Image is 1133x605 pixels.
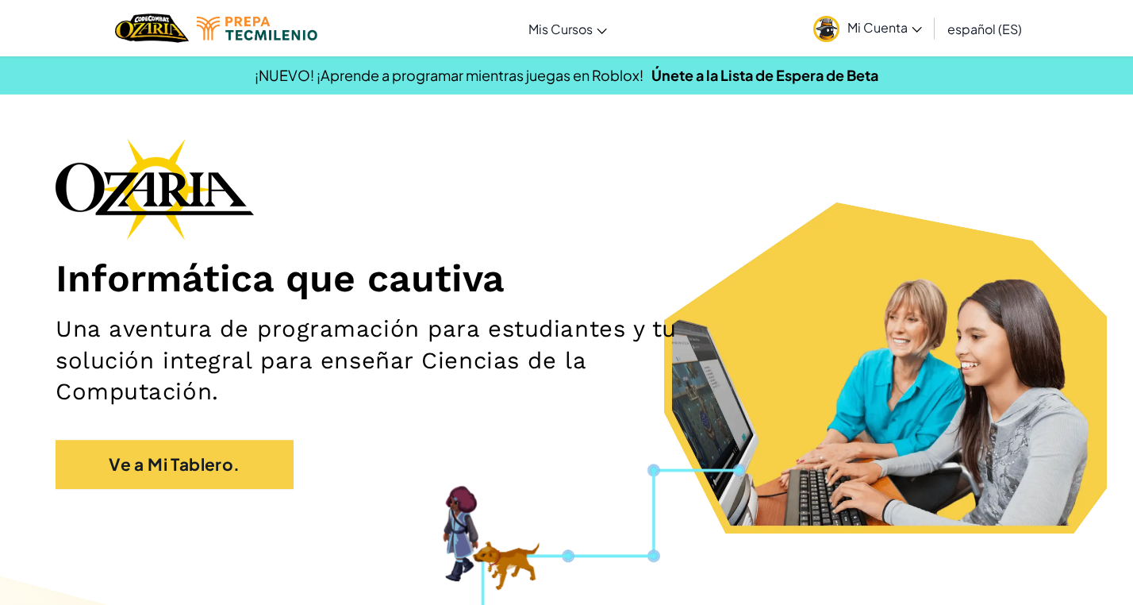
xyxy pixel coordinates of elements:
a: Ve a Mi Tablero. [56,440,294,488]
img: Tecmilenio logo [197,17,317,40]
a: Ozaria by CodeCombat logo [115,12,189,44]
span: Mis Cursos [528,21,593,37]
h1: Informática que cautiva [56,256,1077,302]
img: Ozaria branding logo [56,138,254,240]
a: Únete a la Lista de Espera de Beta [651,66,878,84]
a: español (ES) [939,7,1030,50]
a: Mis Cursos [520,7,615,50]
span: español (ES) [947,21,1022,37]
a: Mi Cuenta [805,3,930,53]
span: ¡NUEVO! ¡Aprende a programar mientras juegas en Roblox! [255,66,643,84]
img: Home [115,12,189,44]
h2: Una aventura de programación para estudiantes y tu solución integral para enseñar Ciencias de la ... [56,314,740,408]
img: avatar [813,16,839,42]
span: Mi Cuenta [847,19,922,36]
